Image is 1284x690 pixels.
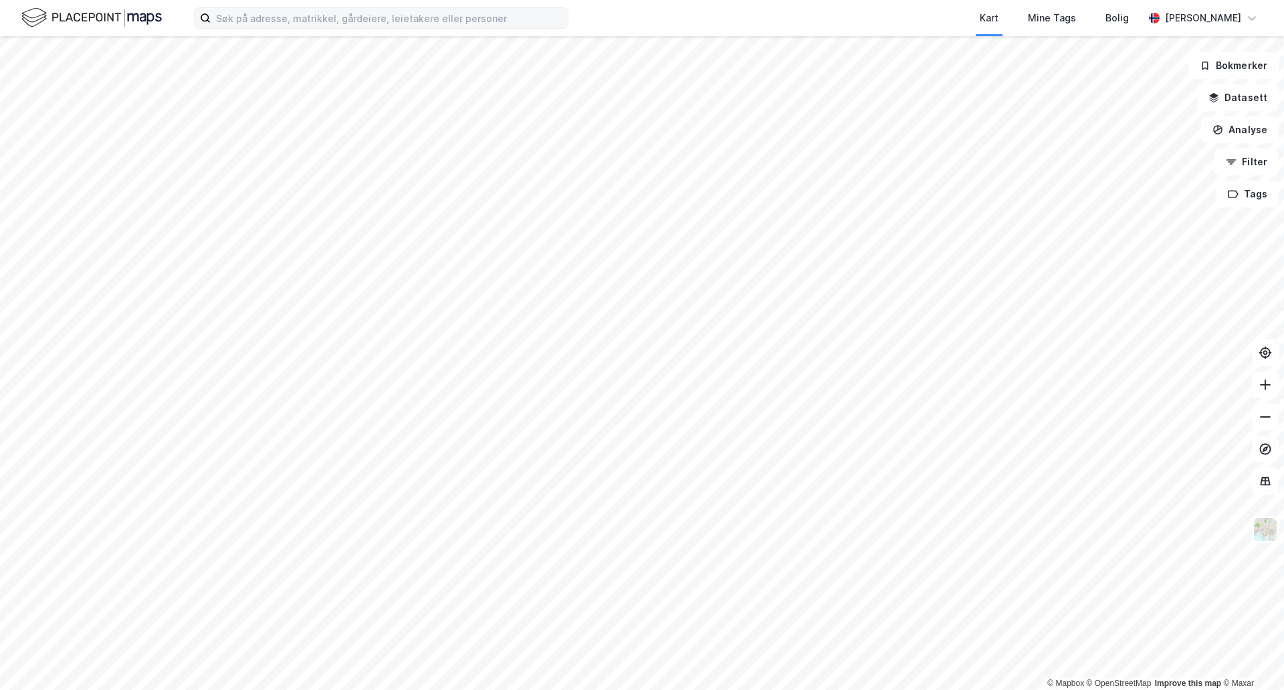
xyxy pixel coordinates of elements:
div: Kart [980,10,998,26]
img: logo.f888ab2527a4732fd821a326f86c7f29.svg [21,6,162,29]
div: Mine Tags [1028,10,1076,26]
input: Søk på adresse, matrikkel, gårdeiere, leietakere eller personer [211,8,568,28]
img: Z [1253,517,1278,542]
iframe: Chat Widget [1217,626,1284,690]
div: [PERSON_NAME] [1165,10,1241,26]
a: OpenStreetMap [1087,679,1152,688]
div: Bolig [1105,10,1129,26]
button: Filter [1214,149,1279,175]
button: Analyse [1201,116,1279,143]
button: Tags [1216,181,1279,207]
button: Datasett [1197,84,1279,111]
a: Improve this map [1155,679,1221,688]
button: Bokmerker [1188,52,1279,79]
a: Mapbox [1047,679,1084,688]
